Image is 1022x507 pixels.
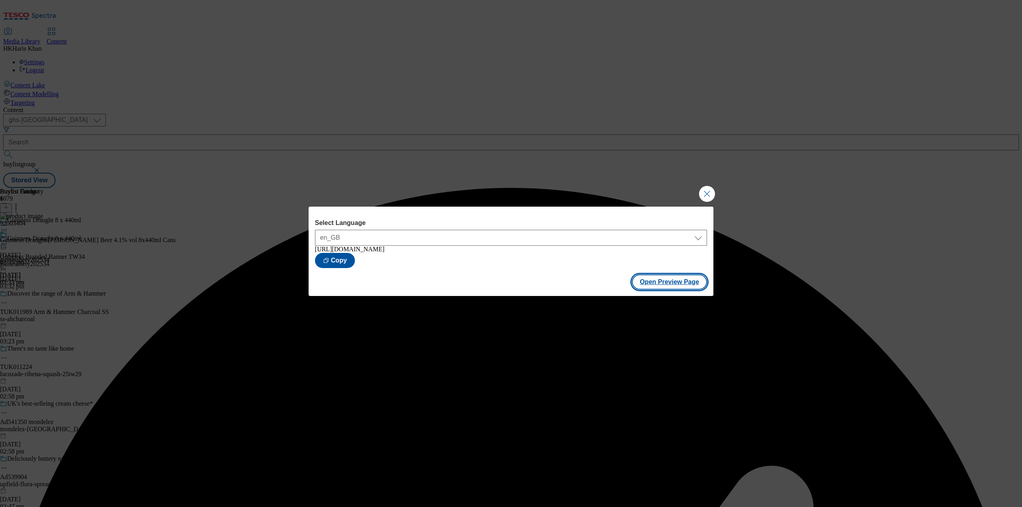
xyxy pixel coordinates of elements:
div: Modal [309,207,713,296]
button: Open Preview Page [632,274,707,290]
button: Close Modal [699,186,715,202]
div: [URL][DOMAIN_NAME] [315,246,707,253]
button: Copy [315,253,355,268]
label: Select Language [315,219,707,227]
